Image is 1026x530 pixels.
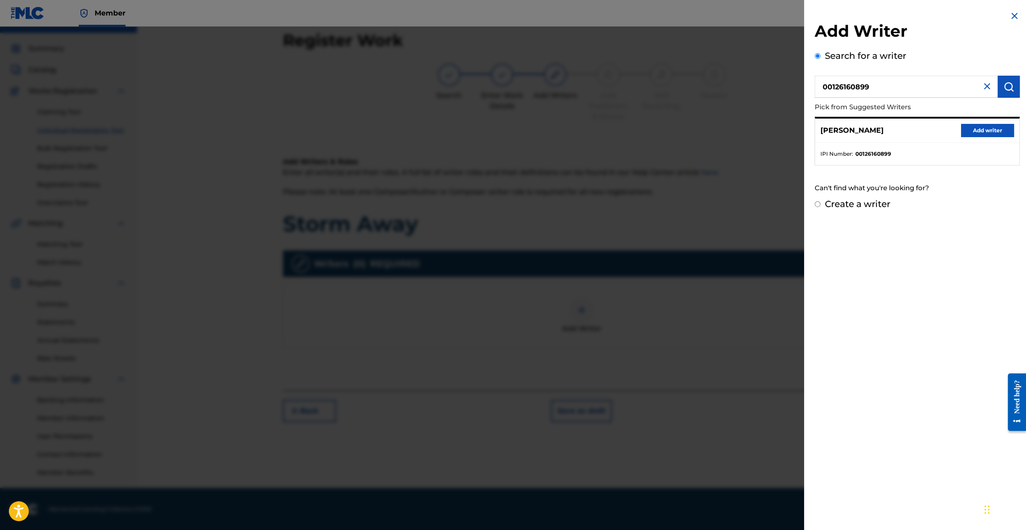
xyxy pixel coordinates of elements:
p: Pick from Suggested Writers [815,98,969,117]
label: Search for a writer [825,50,906,61]
img: close [982,81,992,92]
span: IPI Number : [820,150,853,158]
div: Can't find what you're looking for? [815,179,1020,198]
p: [PERSON_NAME] [820,125,884,136]
iframe: Resource Center [1001,367,1026,438]
span: Member [95,8,126,18]
img: Top Rightsholder [79,8,89,19]
iframe: Chat Widget [982,488,1026,530]
button: Add writer [961,124,1014,137]
h2: Add Writer [815,21,1020,44]
label: Create a writer [825,199,890,209]
strong: 00126160899 [855,150,891,158]
img: Search Works [1003,81,1014,92]
div: Drag [984,496,990,523]
img: MLC Logo [11,7,45,19]
input: Search writer's name or IPI Number [815,76,998,98]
